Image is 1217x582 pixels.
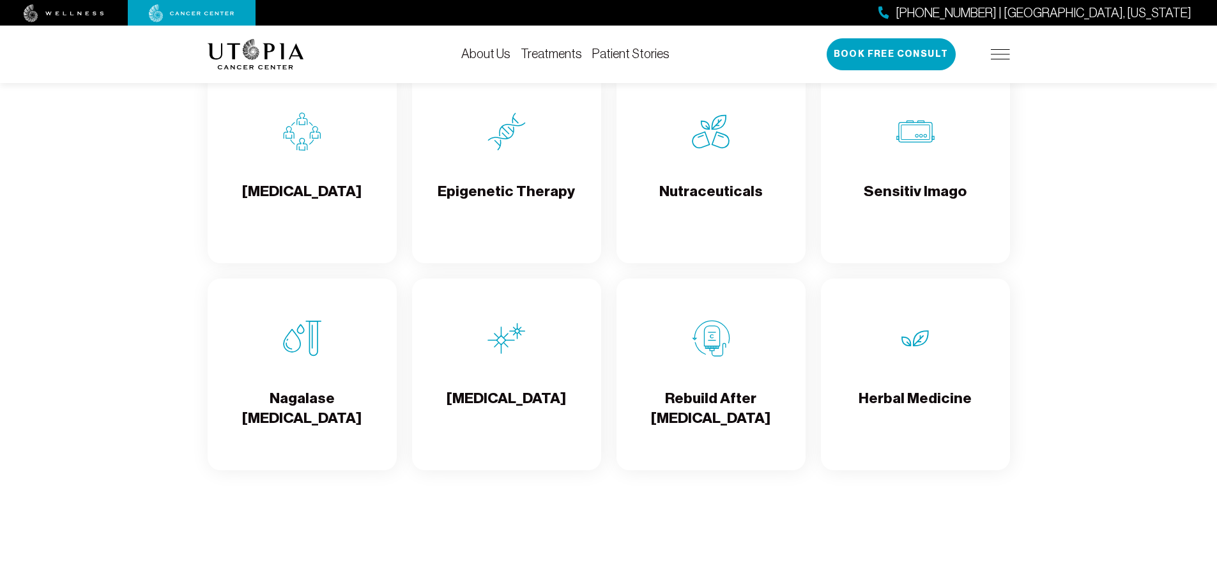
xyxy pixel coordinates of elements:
[692,112,730,151] img: Nutraceuticals
[24,4,104,22] img: wellness
[896,112,935,151] img: Sensitiv Imago
[659,181,763,223] h4: Nutraceuticals
[616,279,806,470] a: Rebuild After ChemoRebuild After [MEDICAL_DATA]
[412,72,601,263] a: Epigenetic TherapyEpigenetic Therapy
[878,4,1191,22] a: [PHONE_NUMBER] | [GEOGRAPHIC_DATA], [US_STATE]
[896,319,935,358] img: Herbal Medicine
[242,181,362,223] h4: [MEDICAL_DATA]
[208,279,397,470] a: Nagalase Blood TestNagalase [MEDICAL_DATA]
[208,39,304,70] img: logo
[218,388,387,430] h4: Nagalase [MEDICAL_DATA]
[627,388,795,430] h4: Rebuild After [MEDICAL_DATA]
[864,181,967,223] h4: Sensitiv Imago
[592,47,670,61] a: Patient Stories
[149,4,234,22] img: cancer center
[283,112,321,151] img: Group Therapy
[487,319,526,358] img: Hyperthermia
[412,279,601,470] a: Hyperthermia[MEDICAL_DATA]
[692,319,730,358] img: Rebuild After Chemo
[827,38,956,70] button: Book Free Consult
[208,72,397,263] a: Group Therapy[MEDICAL_DATA]
[821,72,1010,263] a: Sensitiv ImagoSensitiv Imago
[447,388,566,430] h4: [MEDICAL_DATA]
[461,47,510,61] a: About Us
[283,319,321,358] img: Nagalase Blood Test
[896,4,1191,22] span: [PHONE_NUMBER] | [GEOGRAPHIC_DATA], [US_STATE]
[521,47,582,61] a: Treatments
[487,112,526,151] img: Epigenetic Therapy
[821,279,1010,470] a: Herbal MedicineHerbal Medicine
[438,181,575,223] h4: Epigenetic Therapy
[616,72,806,263] a: NutraceuticalsNutraceuticals
[991,49,1010,59] img: icon-hamburger
[859,388,972,430] h4: Herbal Medicine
